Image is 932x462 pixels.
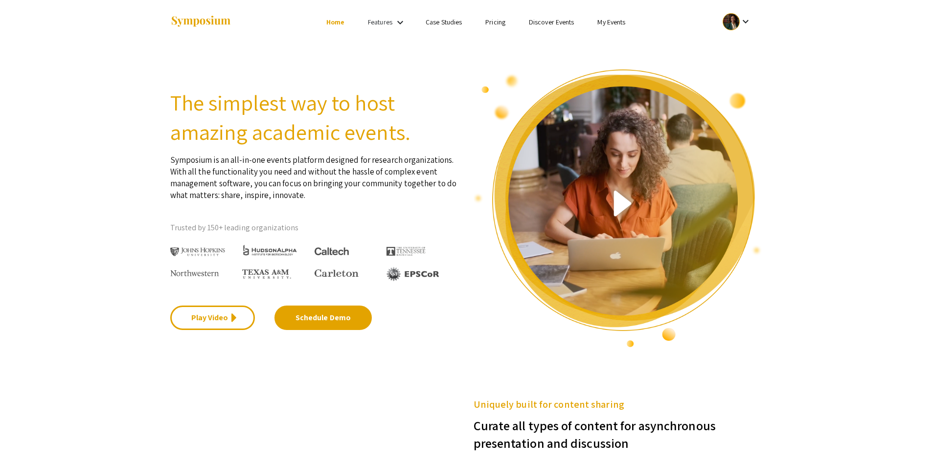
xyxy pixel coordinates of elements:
a: Case Studies [426,18,462,26]
a: Pricing [485,18,505,26]
img: Northwestern [170,270,219,276]
a: Home [326,18,344,26]
img: Caltech [315,247,349,256]
mat-icon: Expand account dropdown [740,16,751,27]
img: EPSCOR [386,267,440,281]
img: Carleton [315,269,359,277]
p: Trusted by 150+ leading organizations [170,220,459,235]
img: HudsonAlpha [242,244,297,256]
h2: The simplest way to host amazing academic events. [170,88,459,147]
mat-icon: Expand Features list [394,17,406,28]
p: Symposium is an all-in-one events platform designed for research organizations. With all the func... [170,147,459,201]
img: Symposium by ForagerOne [170,15,231,28]
a: Features [368,18,392,26]
a: Schedule Demo [274,306,372,330]
a: Discover Events [529,18,574,26]
img: Texas A&M University [242,269,291,279]
a: Play Video [170,306,255,330]
a: My Events [597,18,625,26]
button: Expand account dropdown [712,11,762,33]
iframe: Chat [7,418,42,455]
h5: Uniquely built for content sharing [474,397,762,412]
img: video overview of Symposium [474,68,762,348]
img: The University of Tennessee [386,247,426,256]
h3: Curate all types of content for asynchronous presentation and discussion [474,412,762,452]
img: Johns Hopkins University [170,247,226,257]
